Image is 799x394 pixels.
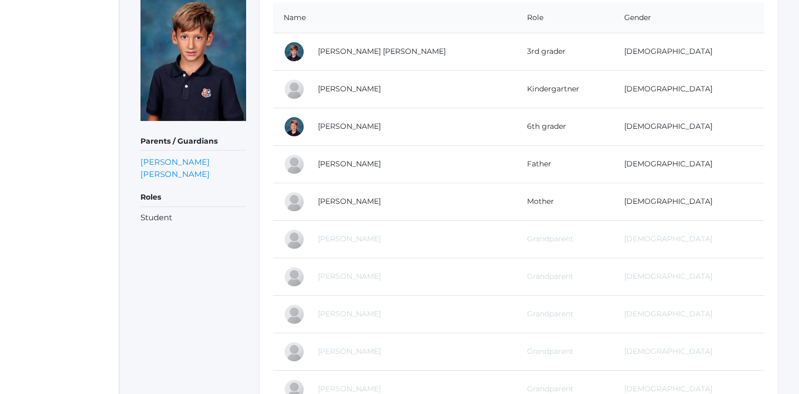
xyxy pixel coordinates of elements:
[140,133,246,151] h5: Parents / Guardians
[614,183,764,220] td: [DEMOGRAPHIC_DATA]
[516,145,614,183] td: Father
[284,304,305,325] div: Gail Garon
[614,295,764,333] td: [DEMOGRAPHIC_DATA]
[140,168,210,180] a: [PERSON_NAME]
[318,159,381,168] a: [PERSON_NAME]
[318,271,381,281] a: [PERSON_NAME]
[516,183,614,220] td: Mother
[318,121,381,131] a: [PERSON_NAME]
[614,145,764,183] td: [DEMOGRAPHIC_DATA]
[318,196,381,206] a: [PERSON_NAME]
[284,266,305,287] div: Jerry Garon
[284,154,305,175] div: Dan Leidenfrost
[284,116,305,137] div: Graham Leidenfrost
[318,384,381,393] a: [PERSON_NAME]
[318,84,381,93] a: [PERSON_NAME]
[284,41,305,62] div: Hudson Leidenfrost
[140,212,246,224] li: Student
[318,346,381,356] a: [PERSON_NAME]
[516,258,614,295] td: Grandparent
[140,156,210,168] a: [PERSON_NAME]
[516,333,614,370] td: Grandparent
[614,220,764,258] td: [DEMOGRAPHIC_DATA]
[318,234,381,243] a: [PERSON_NAME]
[318,46,446,56] a: [PERSON_NAME] [PERSON_NAME]
[284,229,305,250] div: Phylis Garon
[516,108,614,145] td: 6th grader
[614,108,764,145] td: [DEMOGRAPHIC_DATA]
[273,3,516,33] th: Name
[614,258,764,295] td: [DEMOGRAPHIC_DATA]
[614,333,764,370] td: [DEMOGRAPHIC_DATA]
[516,220,614,258] td: Grandparent
[614,3,764,33] th: Gender
[516,70,614,108] td: Kindergartner
[614,70,764,108] td: [DEMOGRAPHIC_DATA]
[140,189,246,207] h5: Roles
[318,309,381,318] a: [PERSON_NAME]
[284,191,305,212] div: Christine Leidenfrost
[614,33,764,70] td: [DEMOGRAPHIC_DATA]
[284,79,305,100] div: Frances Leidenfrost
[516,33,614,70] td: 3rd grader
[516,3,614,33] th: Role
[516,295,614,333] td: Grandparent
[284,341,305,362] div: Gabor Leidenfrost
